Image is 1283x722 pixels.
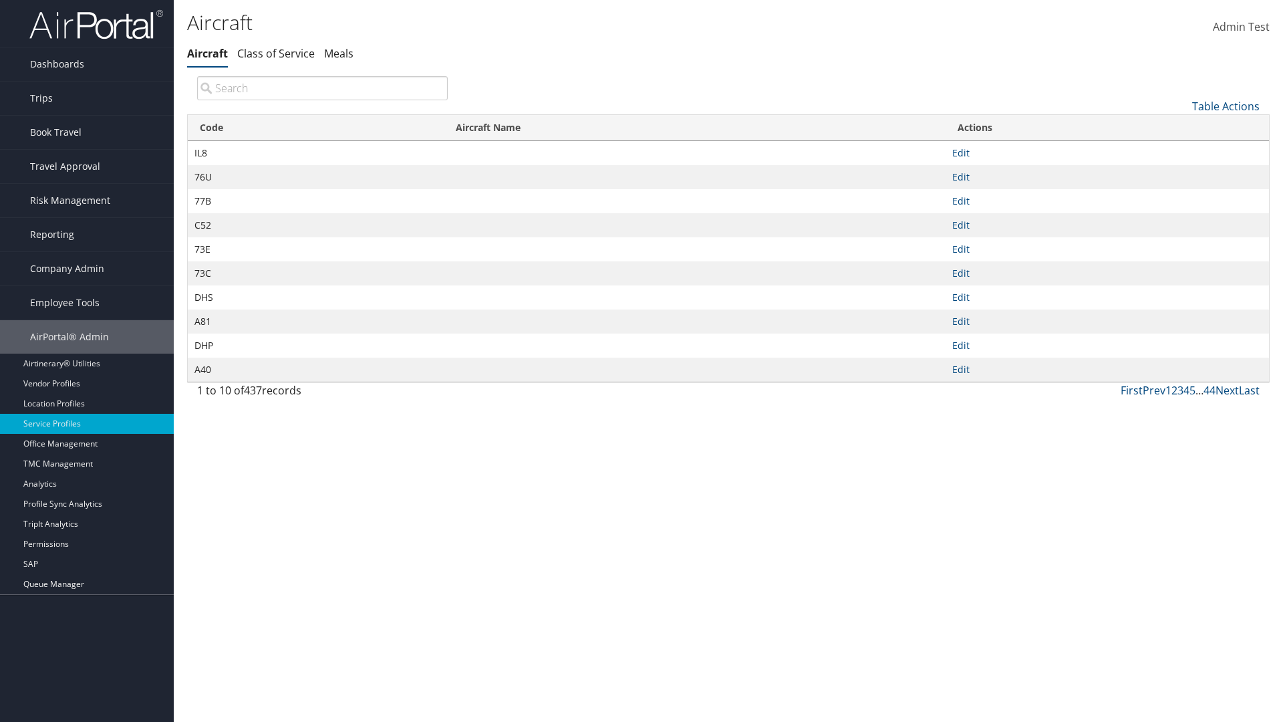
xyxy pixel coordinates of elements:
[1177,383,1183,398] a: 3
[952,146,970,159] a: Edit
[188,189,444,213] td: 77B
[1143,383,1165,398] a: Prev
[30,286,100,320] span: Employee Tools
[187,46,228,61] a: Aircraft
[244,383,262,398] span: 437
[1203,383,1216,398] a: 44
[188,237,444,261] td: 73E
[30,320,109,354] span: AirPortal® Admin
[1189,383,1195,398] a: 5
[188,358,444,382] td: A40
[188,310,444,334] td: A81
[188,334,444,358] td: DHP
[1216,383,1239,398] a: Next
[1239,383,1260,398] a: Last
[188,285,444,310] td: DHS
[946,115,1269,141] th: Actions
[197,382,448,405] div: 1 to 10 of records
[188,213,444,237] td: C52
[30,252,104,285] span: Company Admin
[1171,383,1177,398] a: 2
[197,76,448,100] input: Search
[1195,383,1203,398] span: …
[952,339,970,352] a: Edit
[30,116,82,149] span: Book Travel
[952,219,970,231] a: Edit
[952,170,970,183] a: Edit
[952,291,970,304] a: Edit
[1192,99,1260,114] a: Table Actions
[324,46,353,61] a: Meals
[1183,383,1189,398] a: 4
[30,184,110,217] span: Risk Management
[188,115,444,141] th: Code: activate to sort column ascending
[237,46,315,61] a: Class of Service
[29,9,163,40] img: airportal-logo.png
[952,195,970,207] a: Edit
[188,261,444,285] td: 73C
[30,47,84,81] span: Dashboards
[188,141,444,165] td: IL8
[952,267,970,279] a: Edit
[30,218,74,251] span: Reporting
[952,243,970,255] a: Edit
[444,115,946,141] th: Aircraft Name: activate to sort column descending
[1213,7,1270,48] a: Admin Test
[1213,19,1270,34] span: Admin Test
[952,363,970,376] a: Edit
[188,165,444,189] td: 76U
[30,82,53,115] span: Trips
[30,150,100,183] span: Travel Approval
[187,9,909,37] h1: Aircraft
[952,315,970,328] a: Edit
[1121,383,1143,398] a: First
[1165,383,1171,398] a: 1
